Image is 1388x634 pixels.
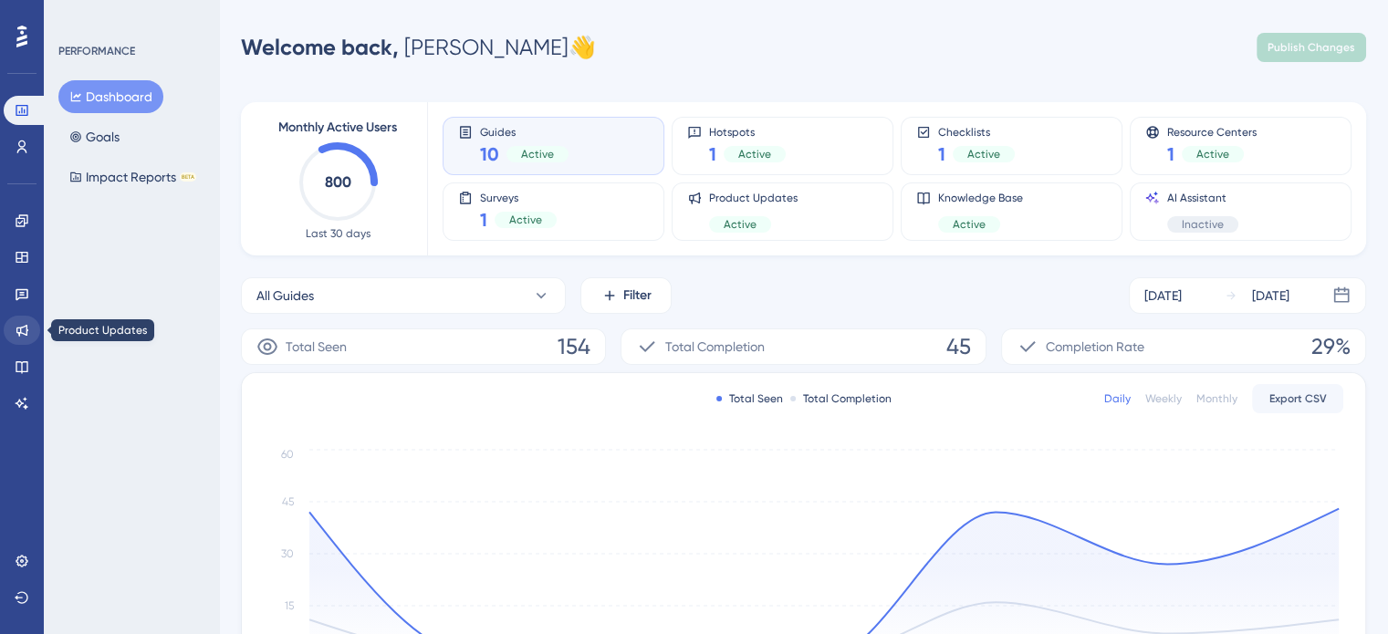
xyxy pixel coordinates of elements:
tspan: 30 [281,547,294,560]
button: All Guides [241,277,566,314]
span: Active [1196,147,1229,161]
span: 154 [558,332,590,361]
span: 1 [709,141,716,167]
span: Completion Rate [1046,336,1144,358]
button: Dashboard [58,80,163,113]
span: 45 [946,332,971,361]
span: Active [738,147,771,161]
span: Active [724,217,757,232]
button: Impact ReportsBETA [58,161,207,193]
span: Guides [480,125,569,138]
span: Publish Changes [1268,40,1355,55]
span: 1 [480,207,487,233]
div: Monthly [1196,391,1237,406]
button: Export CSV [1252,384,1343,413]
span: 29% [1311,332,1351,361]
span: Welcome back, [241,34,399,60]
span: Hotspots [709,125,786,138]
span: Surveys [480,191,557,203]
div: [DATE] [1144,285,1182,307]
div: Total Completion [790,391,892,406]
tspan: 15 [285,599,294,612]
span: AI Assistant [1167,191,1238,205]
div: BETA [180,172,196,182]
span: Active [509,213,542,227]
span: Active [967,147,1000,161]
span: Total Seen [286,336,347,358]
tspan: 45 [282,495,294,508]
div: Weekly [1145,391,1182,406]
span: Filter [623,285,652,307]
button: Publish Changes [1257,33,1366,62]
span: Checklists [938,125,1015,138]
div: Daily [1104,391,1131,406]
button: Filter [580,277,672,314]
span: Active [953,217,986,232]
span: All Guides [256,285,314,307]
tspan: 60 [281,447,294,460]
span: 1 [938,141,945,167]
span: Active [521,147,554,161]
span: Inactive [1182,217,1224,232]
div: Total Seen [716,391,783,406]
span: 1 [1167,141,1174,167]
span: Last 30 days [306,226,370,241]
text: 800 [325,173,351,191]
span: Total Completion [665,336,765,358]
span: 10 [480,141,499,167]
span: Resource Centers [1167,125,1257,138]
div: [PERSON_NAME] 👋 [241,33,596,62]
div: [DATE] [1252,285,1289,307]
span: Monthly Active Users [278,117,397,139]
span: Knowledge Base [938,191,1023,205]
span: Export CSV [1269,391,1327,406]
div: PERFORMANCE [58,44,135,58]
button: Goals [58,120,130,153]
span: Product Updates [709,191,798,205]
